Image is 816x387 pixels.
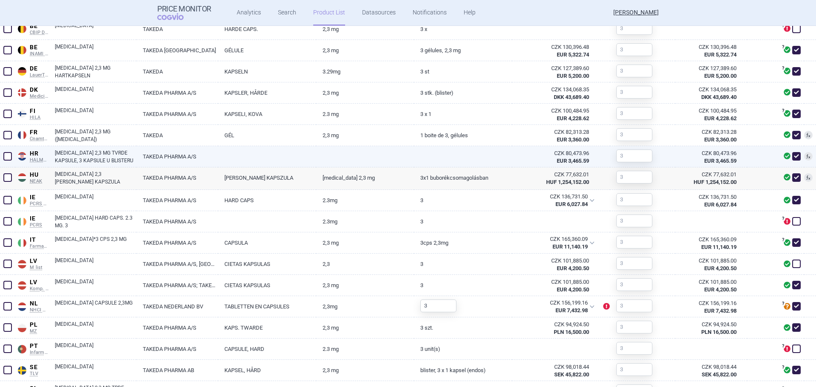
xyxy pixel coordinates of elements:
[136,19,218,40] a: TAKEDA
[316,190,414,211] a: 2.3MG
[18,173,26,182] img: Hungary
[218,275,316,296] a: CIETAS KAPSULAS
[414,360,512,381] a: Blister, 3 x 1 kapsel (endos)
[414,211,512,232] a: 3
[518,321,589,328] div: CZK 94,924.50
[682,321,737,328] div: CZK 94,924.50
[55,64,136,79] a: [MEDICAL_DATA] 2,3 MG HARTKAPSELN
[316,275,414,296] a: 2,3 mg
[316,296,414,317] a: 2,3MG
[18,131,26,139] img: France
[518,65,589,72] div: CZK 127,389.60
[30,44,48,51] span: BE
[30,222,48,228] span: PCRS
[30,150,48,158] span: HR
[316,211,414,232] a: 2.3MG
[30,279,48,286] span: LV
[55,278,136,293] a: [MEDICAL_DATA]
[218,40,316,61] a: GÉLULE
[518,299,588,307] div: CZK 156,199.16
[616,65,652,77] input: 3
[675,40,747,62] a: CZK 130,396.48EUR 5,322.74
[30,265,48,271] span: M list
[18,152,26,161] img: Croatia
[704,136,737,143] strong: EUR 3,360.00
[18,324,26,332] img: Poland
[780,301,785,306] span: ?
[518,299,588,314] abbr: SP-CAU-010 Nizozemsko hrazené LP
[157,5,211,21] a: Price MonitorCOGVIO
[136,275,218,296] a: TAKEDA PHARMA A/S; TAKEDA MANUFACTURING AUSTRIA AG; TAKEDA PHARMACEUTICALS INTERNATIONAL AG IRELAND
[316,61,414,82] a: 3.29mg
[616,363,652,376] input: 3
[518,193,588,201] div: CZK 136,731.50
[616,236,652,249] input: 3
[30,194,48,201] span: IE
[55,299,136,314] a: [MEDICAL_DATA] CAPSULE 2,3MG
[55,22,136,37] a: [MEDICAL_DATA]
[55,363,136,378] a: [MEDICAL_DATA]
[316,232,414,253] a: 2,3 MG
[704,51,737,58] strong: EUR 5,322.74
[682,193,737,201] div: CZK 136,731.50
[136,82,218,103] a: TAKEDA PHARMA A/S
[218,82,316,103] a: KAPSLER, HÅRDE
[316,339,414,359] a: 2.3 mg
[518,43,589,51] div: CZK 130,396.48
[18,218,26,226] img: Ireland
[675,254,747,276] a: CZK 101,885.00EUR 4,200.50
[55,128,136,143] a: [MEDICAL_DATA] 2,3 MG ([MEDICAL_DATA])
[30,129,48,136] span: FR
[136,317,218,338] a: TAKEDA PHARMA A/S
[414,167,512,188] a: 3x1 buborékcsomagolásban
[316,40,414,61] a: 2,3 mg
[55,320,136,336] a: [MEDICAL_DATA]
[218,317,316,338] a: KAPS. TWARDE
[414,190,512,211] a: 3
[682,171,737,178] div: CZK 77,632.01
[15,277,48,292] a: LVLVKomp. AB list
[675,296,747,318] a: CZK 156,199.16EUR 7,432.98
[518,150,589,165] abbr: SP-CAU-010 Chorvatsko
[55,257,136,272] a: [MEDICAL_DATA]
[218,232,316,253] a: CAPSULA
[554,371,589,378] strong: SEK 45,822.00
[55,107,136,122] a: [MEDICAL_DATA]
[414,254,512,274] a: 3
[555,307,588,314] strong: EUR 7,432.98
[780,365,785,370] span: ?
[512,296,600,317] div: CZK 156,199.16EUR 7,432.98
[15,234,48,249] a: ITITFarmadati
[675,360,747,382] a: CZK 98,018.44SEK 45,822.00
[157,5,211,13] strong: Price Monitor
[675,82,747,105] a: CZK 134,068.35DKK 43,689.40
[30,201,48,207] span: PCRS Hitech
[136,104,218,124] a: TAKEDA PHARMA A/S
[616,193,652,206] input: 3
[15,362,48,377] a: SESETLV
[518,363,589,371] div: CZK 98,018.44
[15,341,48,356] a: PTPTInfarmed Infomed
[136,61,218,82] a: TAKEDA
[218,360,316,381] a: KAPSEL, HÅRD
[704,115,737,121] strong: EUR 4,228.62
[702,371,737,378] strong: SEK 45,822.00
[675,317,747,339] a: CZK 94,924.50PLN 16,500.00
[675,275,747,297] a: CZK 101,885.00EUR 4,200.50
[616,22,652,35] input: 3
[30,30,48,36] span: CBIP DCI
[518,86,589,101] abbr: SP-CAU-010 Dánsko
[518,235,588,251] abbr: SP-CAU-010 Itálie hrazené LP
[780,108,785,113] span: ?
[15,85,48,99] a: DKDKMedicinpriser
[30,236,48,244] span: IT
[218,254,316,274] a: CIETAS KAPSULAS
[557,158,589,164] strong: EUR 3,465.59
[518,86,589,93] div: CZK 134,068.35
[30,286,48,292] span: Komp. AB list
[15,319,48,334] a: PLPLMZ
[682,86,737,93] div: CZK 134,068.35
[136,40,218,61] a: TAKEDA [GEOGRAPHIC_DATA]
[136,211,218,232] a: TAKEDA PHARMA A/S
[15,148,48,163] a: HRHRHALMED PCL SUMMARY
